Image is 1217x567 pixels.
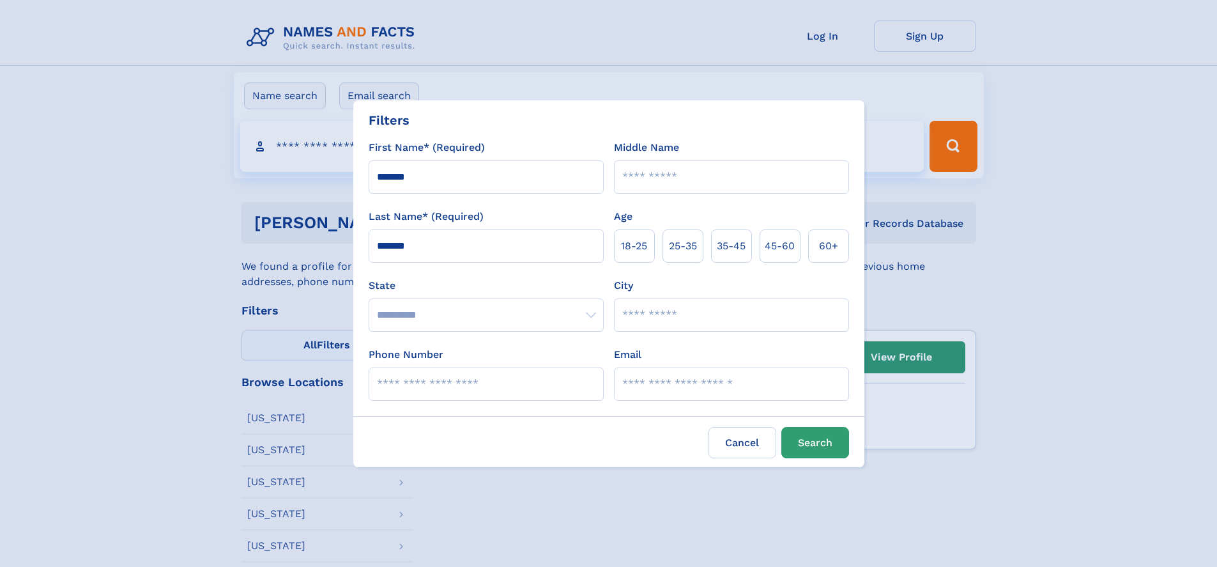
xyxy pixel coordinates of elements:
[369,209,484,224] label: Last Name* (Required)
[614,347,641,362] label: Email
[765,238,795,254] span: 45‑60
[708,427,776,458] label: Cancel
[369,140,485,155] label: First Name* (Required)
[614,278,633,293] label: City
[369,278,604,293] label: State
[717,238,746,254] span: 35‑45
[621,238,647,254] span: 18‑25
[819,238,838,254] span: 60+
[614,140,679,155] label: Middle Name
[669,238,697,254] span: 25‑35
[781,427,849,458] button: Search
[369,347,443,362] label: Phone Number
[614,209,632,224] label: Age
[369,111,409,130] div: Filters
